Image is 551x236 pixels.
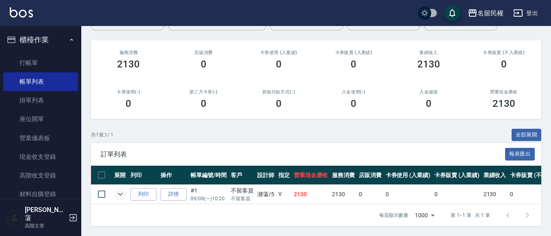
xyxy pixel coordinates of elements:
[412,204,438,226] div: 1000
[330,166,357,185] th: 服務消費
[401,50,457,55] h2: 業績收入
[101,150,505,158] span: 訂單列表
[357,185,384,204] td: 0
[451,212,490,219] p: 第 1–1 筆 共 1 筆
[176,89,232,95] h2: 第三方卡券(-)
[292,185,330,204] td: 2130
[3,72,78,91] a: 帳單列表
[101,89,156,95] h2: 卡券使用(-)
[3,91,78,110] a: 掛單列表
[101,50,156,55] h3: 服務消費
[444,5,460,21] button: save
[501,58,507,70] h3: 0
[276,98,282,109] h3: 0
[126,98,131,109] h3: 0
[432,185,482,204] td: 0
[3,54,78,72] a: 打帳單
[276,166,292,185] th: 指定
[3,110,78,128] a: 座位開單
[251,89,306,95] h2: 其他付款方式(-)
[10,7,33,17] img: Logo
[112,166,128,185] th: 展開
[505,150,535,158] a: 報表匯出
[351,98,356,109] h3: 0
[3,166,78,185] a: 高階收支登錄
[477,8,503,18] div: 名留民權
[276,58,282,70] h3: 0
[476,50,531,55] h2: 卡券販賣 (不入業績)
[128,166,158,185] th: 列印
[130,188,156,201] button: 列印
[3,29,78,50] button: 櫃檯作業
[276,185,292,204] td: Y
[231,195,254,202] p: 不留客資
[482,166,508,185] th: 業績收入
[330,185,357,204] td: 2130
[189,185,229,204] td: #1
[231,186,254,195] div: 不留客資
[510,6,541,21] button: 登出
[255,166,276,185] th: 設計師
[417,58,440,70] h3: 2130
[426,98,432,109] h3: 0
[512,129,542,141] button: 全部展開
[229,166,256,185] th: 客戶
[384,185,433,204] td: 0
[191,195,227,202] p: 09/08 (一) 10:20
[3,147,78,166] a: 現金收支登錄
[292,166,330,185] th: 營業現金應收
[161,188,187,201] a: 詳情
[3,129,78,147] a: 營業儀表板
[351,58,356,70] h3: 0
[201,98,206,109] h3: 0
[255,185,276,204] td: 瀞蓤 /5
[114,188,126,200] button: expand row
[401,89,457,95] h2: 入金儲值
[117,58,140,70] h3: 2130
[3,185,78,204] a: 材料自購登錄
[326,50,382,55] h2: 卡券販賣 (入業績)
[176,50,232,55] h2: 店販消費
[158,166,189,185] th: 操作
[25,222,66,230] p: 高階主管
[464,5,507,22] button: 名留民權
[492,98,515,109] h3: 2130
[379,212,408,219] p: 每頁顯示數量
[505,148,535,160] button: 報表匯出
[7,210,23,226] img: Person
[201,58,206,70] h3: 0
[251,50,306,55] h2: 卡券使用 (入業績)
[482,185,508,204] td: 2130
[91,131,113,139] p: 共 1 筆, 1 / 1
[357,166,384,185] th: 店販消費
[384,166,433,185] th: 卡券使用 (入業績)
[25,206,66,222] h5: [PERSON_NAME]蓤
[189,166,229,185] th: 帳單編號/時間
[326,89,382,95] h2: 入金使用(-)
[432,166,482,185] th: 卡券販賣 (入業績)
[476,89,531,95] h2: 營業現金應收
